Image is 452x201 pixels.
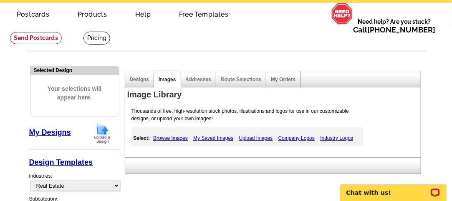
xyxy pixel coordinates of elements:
img: upload-design [91,123,113,144]
a: Help [122,4,164,23]
a: Postcards [3,4,63,23]
span: Need help? Are you stuck? [353,17,435,34]
a: Upload Images [237,133,275,143]
span: Call [353,25,435,34]
a: My Orders [271,77,295,82]
p: Thousands of free, high-resolution stock photos, illustrations and logos for use in our customiza... [127,107,366,122]
a: Design Templates [29,158,93,166]
a: Browse Images [151,133,190,143]
a: Industry Logos [318,133,355,143]
strong: Select: [134,135,150,141]
a: Images [159,77,176,82]
h1: Image Library [127,90,423,99]
a: [PHONE_NUMBER] [367,25,435,34]
a: My Saved Images [191,133,235,143]
img: help [331,3,353,24]
a: Free Templates [166,4,242,23]
iframe: LiveChat chat widget [335,175,452,201]
a: Products [64,4,121,23]
div: Industries: [29,168,119,195]
a: Designs [130,77,149,82]
a: My Designs [29,128,71,136]
div: Selected Design [30,66,119,74]
a: Route Selections [221,77,261,82]
a: Company Logos [276,133,317,143]
a: Addresses [186,77,211,82]
span: Your selections will appear here. [37,76,113,110]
